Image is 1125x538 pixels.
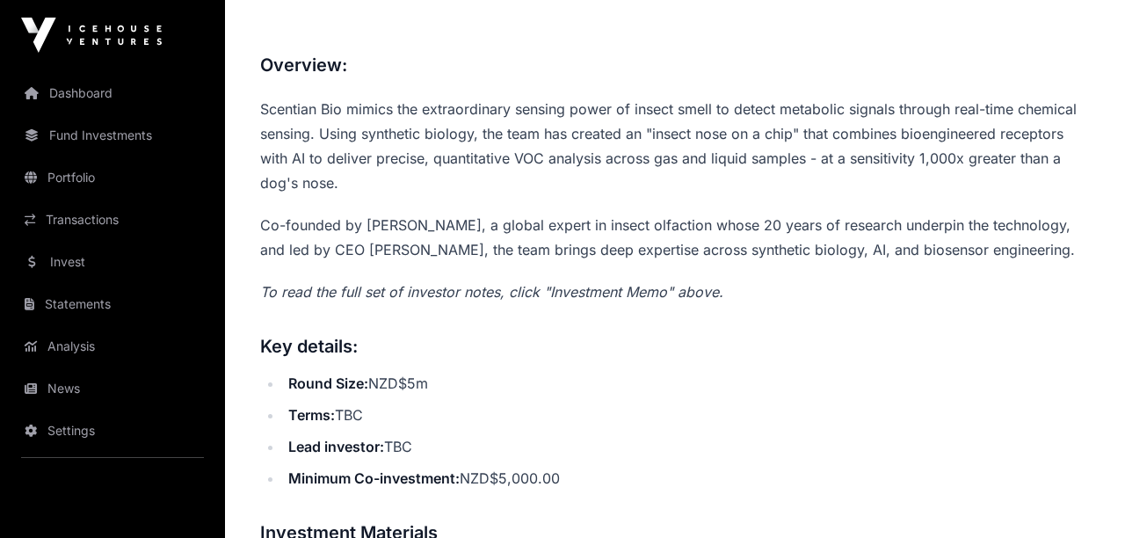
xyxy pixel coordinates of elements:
a: News [14,369,211,408]
h3: Overview: [260,51,1090,79]
strong: Minimum Co-investment: [288,469,460,487]
li: TBC [283,403,1090,427]
strong: Terms: [288,406,335,424]
p: Scentian Bio mimics the extraordinary sensing power of insect smell to detect metabolic signals t... [260,97,1090,195]
strong: : [380,438,384,455]
strong: Lead investor [288,438,380,455]
strong: Round Size: [288,374,368,392]
a: Statements [14,285,211,324]
li: NZD$5,000.00 [283,466,1090,491]
a: Fund Investments [14,116,211,155]
a: Dashboard [14,74,211,113]
h3: Key details: [260,332,1090,360]
li: TBC [283,434,1090,459]
img: Icehouse Ventures Logo [21,18,162,53]
a: Invest [14,243,211,281]
a: Analysis [14,327,211,366]
p: Co-founded by [PERSON_NAME], a global expert in insect olfaction whose 20 years of research under... [260,213,1090,262]
iframe: Chat Widget [1037,454,1125,538]
li: NZD$5m [283,371,1090,396]
a: Transactions [14,200,211,239]
em: To read the full set of investor notes, click "Investment Memo" above. [260,283,723,301]
a: Portfolio [14,158,211,197]
a: Settings [14,411,211,450]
